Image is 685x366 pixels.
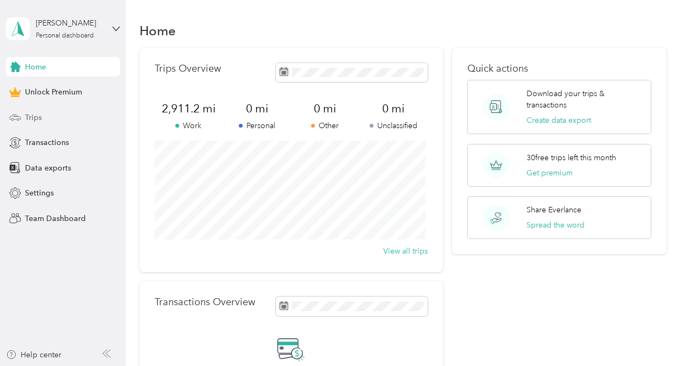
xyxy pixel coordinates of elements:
div: Personal dashboard [36,33,94,39]
p: Quick actions [467,63,651,74]
button: Get premium [527,167,573,179]
iframe: Everlance-gr Chat Button Frame [624,305,685,366]
span: 0 mi [359,101,428,116]
p: Share Everlance [527,204,581,216]
span: 0 mi [291,101,359,116]
button: View all trips [383,245,428,257]
span: 0 mi [223,101,291,116]
p: Unclassified [359,120,428,131]
p: Trips Overview [155,63,221,74]
span: Transactions [25,137,69,148]
div: [PERSON_NAME] [36,17,104,29]
span: Trips [25,112,42,123]
span: Settings [25,187,54,199]
p: Download your trips & transactions [527,88,643,111]
p: Transactions Overview [155,296,255,308]
button: Spread the word [527,219,585,231]
p: Work [155,120,223,131]
p: Other [291,120,359,131]
span: Team Dashboard [25,213,86,224]
button: Create data export [527,115,591,126]
span: Data exports [25,162,71,174]
span: 2,911.2 mi [155,101,223,116]
button: Help center [6,349,61,361]
p: 30 free trips left this month [527,152,616,163]
p: Personal [223,120,291,131]
h1: Home [139,25,176,36]
span: Unlock Premium [25,86,82,98]
span: Home [25,61,46,73]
